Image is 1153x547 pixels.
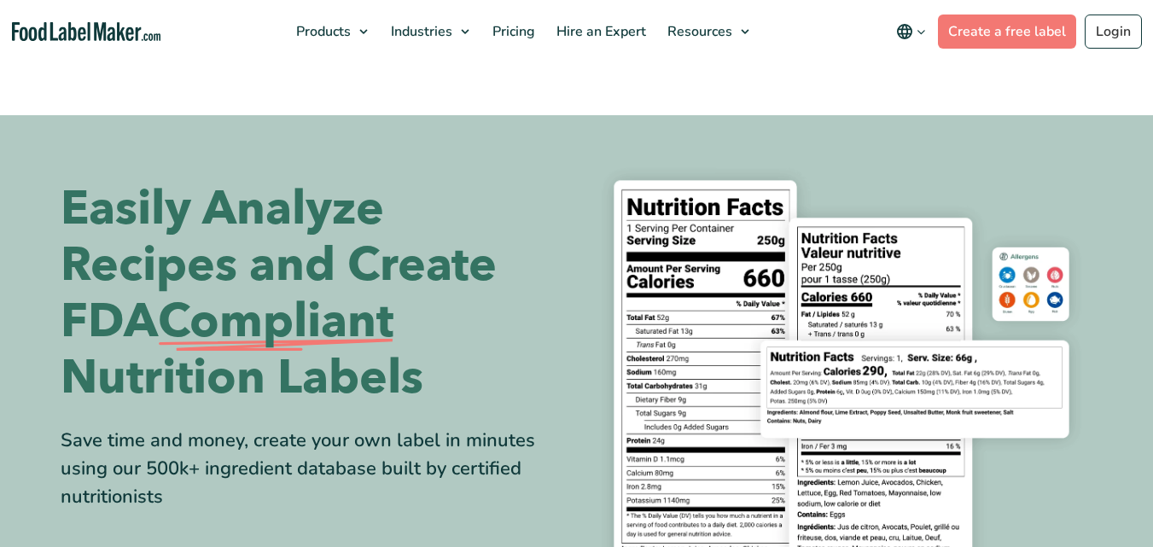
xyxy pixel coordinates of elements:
span: Compliant [158,294,393,350]
span: Products [291,22,352,41]
span: Pricing [487,22,537,41]
a: Create a free label [938,15,1076,49]
span: Resources [662,22,734,41]
a: Login [1085,15,1142,49]
div: Save time and money, create your own label in minutes using our 500k+ ingredient database built b... [61,427,564,511]
span: Hire an Expert [551,22,648,41]
span: Industries [386,22,454,41]
h1: Easily Analyze Recipes and Create FDA Nutrition Labels [61,181,564,406]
